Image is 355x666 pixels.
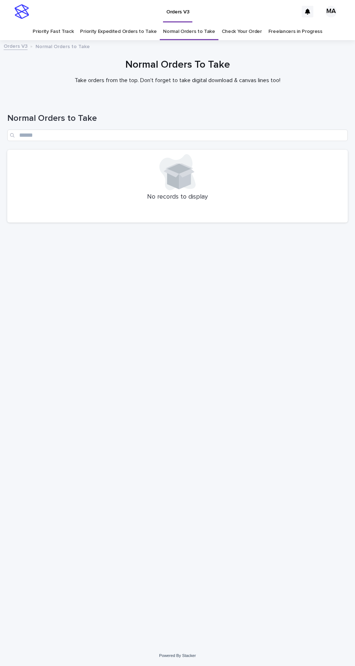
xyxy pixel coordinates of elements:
h1: Normal Orders To Take [7,59,348,71]
img: stacker-logo-s-only.png [14,4,29,19]
a: Priority Fast Track [33,23,74,40]
div: MA [325,6,337,17]
a: Normal Orders to Take [163,23,215,40]
a: Priority Expedited Orders to Take [80,23,156,40]
a: Freelancers in Progress [268,23,322,40]
a: Orders V3 [4,42,28,50]
h1: Normal Orders to Take [7,113,348,124]
a: Powered By Stacker [159,653,196,658]
p: Normal Orders to Take [35,42,90,50]
input: Search [7,130,348,141]
a: Check Your Order [222,23,262,40]
p: No records to display [12,193,343,201]
p: Take orders from the top. Don't forget to take digital download & canvas lines too! [33,77,322,84]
